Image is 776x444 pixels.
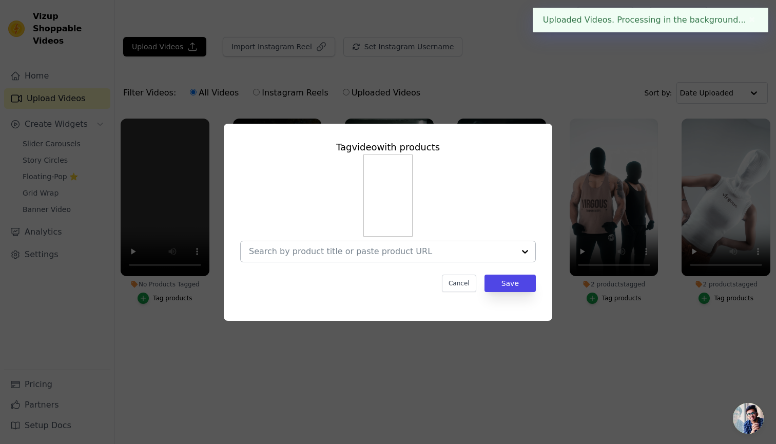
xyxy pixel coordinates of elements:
div: Uploaded Videos. Processing in the background... [533,8,768,32]
div: Open chat [733,403,764,434]
div: Tag video with products [240,140,536,155]
button: Close [746,14,758,26]
button: Cancel [442,275,476,292]
input: Search by product title or paste product URL [249,246,515,256]
button: Save [484,275,536,292]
